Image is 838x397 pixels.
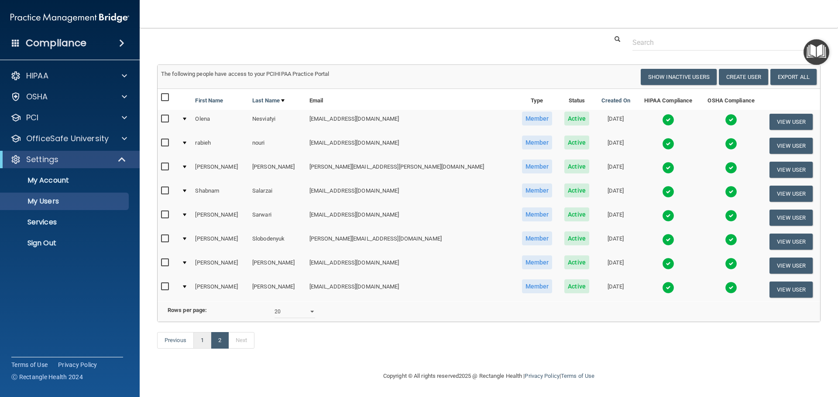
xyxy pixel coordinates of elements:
[725,210,737,222] img: tick.e7d51cea.svg
[769,234,813,250] button: View User
[26,37,86,49] h4: Compliance
[769,162,813,178] button: View User
[662,114,674,126] img: tick.e7d51cea.svg
[157,18,539,30] h4: Users
[564,136,589,149] span: Active
[662,138,674,150] img: tick.e7d51cea.svg
[522,231,553,245] span: Member
[522,159,553,173] span: Member
[725,234,737,246] img: tick.e7d51cea.svg
[662,234,674,246] img: tick.e7d51cea.svg
[595,134,636,158] td: [DATE]
[249,134,306,158] td: nouri
[662,186,674,198] img: tick.e7d51cea.svg
[26,112,38,123] p: PCI
[192,278,249,301] td: [PERSON_NAME]
[522,136,553,149] span: Member
[192,182,249,206] td: Shabnam
[595,230,636,254] td: [DATE]
[161,71,330,77] span: The following people have access to your PCIHIPAA Practice Portal
[10,154,127,165] a: Settings
[11,360,48,369] a: Terms of Use
[595,206,636,230] td: [DATE]
[595,254,636,278] td: [DATE]
[192,158,249,182] td: [PERSON_NAME]
[595,110,636,134] td: [DATE]
[252,95,285,106] a: Last Name
[769,282,813,298] button: View User
[249,254,306,278] td: [PERSON_NAME]
[769,114,813,130] button: View User
[641,69,717,85] button: Show Inactive Users
[564,207,589,221] span: Active
[249,278,306,301] td: [PERSON_NAME]
[522,183,553,197] span: Member
[192,134,249,158] td: rabieh
[595,158,636,182] td: [DATE]
[306,206,515,230] td: [EMAIL_ADDRESS][DOMAIN_NAME]
[522,255,553,269] span: Member
[662,162,674,174] img: tick.e7d51cea.svg
[306,89,515,110] th: Email
[306,278,515,301] td: [EMAIL_ADDRESS][DOMAIN_NAME]
[6,197,125,206] p: My Users
[601,95,630,106] a: Created On
[228,332,254,349] a: Next
[725,258,737,270] img: tick.e7d51cea.svg
[564,183,589,197] span: Active
[725,138,737,150] img: tick.e7d51cea.svg
[769,138,813,154] button: View User
[249,230,306,254] td: Slobodenyuk
[195,95,223,106] a: First Name
[6,239,125,248] p: Sign Out
[595,182,636,206] td: [DATE]
[306,254,515,278] td: [EMAIL_ADDRESS][DOMAIN_NAME]
[525,373,559,379] a: Privacy Policy
[662,258,674,270] img: tick.e7d51cea.svg
[306,134,515,158] td: [EMAIL_ADDRESS][DOMAIN_NAME]
[522,279,553,293] span: Member
[249,182,306,206] td: Salarzai
[193,332,211,349] a: 1
[662,282,674,294] img: tick.e7d51cea.svg
[26,154,58,165] p: Settings
[10,112,127,123] a: PCI
[192,254,249,278] td: [PERSON_NAME]
[595,278,636,301] td: [DATE]
[564,279,589,293] span: Active
[11,373,83,381] span: Ⓒ Rectangle Health 2024
[687,335,828,370] iframe: Drift Widget Chat Controller
[10,92,127,102] a: OSHA
[564,255,589,269] span: Active
[769,258,813,274] button: View User
[10,9,129,27] img: PMB logo
[58,360,97,369] a: Privacy Policy
[769,210,813,226] button: View User
[192,110,249,134] td: Olena
[157,332,194,349] a: Previous
[6,176,125,185] p: My Account
[564,159,589,173] span: Active
[564,112,589,126] span: Active
[306,158,515,182] td: [PERSON_NAME][EMAIL_ADDRESS][PERSON_NAME][DOMAIN_NAME]
[725,114,737,126] img: tick.e7d51cea.svg
[725,162,737,174] img: tick.e7d51cea.svg
[306,110,515,134] td: [EMAIL_ADDRESS][DOMAIN_NAME]
[26,92,48,102] p: OSHA
[249,158,306,182] td: [PERSON_NAME]
[564,231,589,245] span: Active
[559,89,595,110] th: Status
[662,210,674,222] img: tick.e7d51cea.svg
[10,133,127,144] a: OfficeSafe University
[168,307,207,313] b: Rows per page:
[192,206,249,230] td: [PERSON_NAME]
[26,133,109,144] p: OfficeSafe University
[770,69,817,85] a: Export All
[725,186,737,198] img: tick.e7d51cea.svg
[804,39,829,65] button: Open Resource Center
[636,89,700,110] th: HIPAA Compliance
[192,230,249,254] td: [PERSON_NAME]
[306,230,515,254] td: [PERSON_NAME][EMAIL_ADDRESS][DOMAIN_NAME]
[6,218,125,227] p: Services
[306,182,515,206] td: [EMAIL_ADDRESS][DOMAIN_NAME]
